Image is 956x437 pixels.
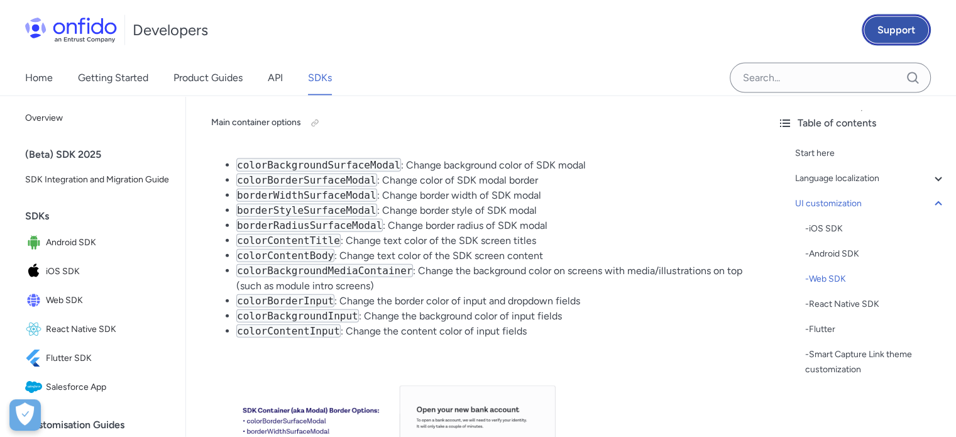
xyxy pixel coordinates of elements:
[236,219,383,232] code: borderRadiusSurfaceModal
[236,173,742,188] li: : Change color of SDK modal border
[236,264,413,277] code: colorBackgroundMediaContainer
[25,234,46,252] img: IconAndroid SDK
[173,60,243,96] a: Product Guides
[236,324,742,339] li: : Change the content color of input fields
[133,20,208,40] h1: Developers
[46,263,170,280] span: iOS SDK
[25,379,46,396] img: IconSalesforce App
[78,60,148,96] a: Getting Started
[805,297,946,312] div: - React Native SDK
[236,263,742,294] li: : Change the background color on screens with media/illustrations on top (such as module intro sc...
[777,116,946,131] div: Table of contents
[795,146,946,161] a: Start here
[236,204,377,217] code: borderStyleSurfaceModal
[236,294,334,307] code: colorBorderInput
[236,188,742,203] li: : Change border width of SDK modal
[25,172,170,187] span: SDK Integration and Migration Guide
[236,234,341,247] code: colorContentTitle
[46,292,170,309] span: Web SDK
[236,158,742,173] li: : Change background color of SDK modal
[25,60,53,96] a: Home
[25,263,46,280] img: IconiOS SDK
[25,321,46,338] img: IconReact Native SDK
[25,292,46,309] img: IconWeb SDK
[236,233,742,248] li: : Change text color of the SDK screen titles
[20,316,175,343] a: IconReact Native SDKReact Native SDK
[20,345,175,372] a: IconFlutter SDKFlutter SDK
[236,189,377,202] code: borderWidthSurfaceModal
[236,309,742,324] li: : Change the background color of input fields
[236,294,742,309] li: : Change the border color of input and dropdown fields
[9,399,41,431] div: Cookie Preferences
[805,246,946,262] div: - Android SDK
[236,249,334,262] code: colorContentBody
[308,60,332,96] a: SDKs
[730,63,931,93] input: Onfido search input field
[236,218,742,233] li: : Change border radius of SDK modal
[805,221,946,236] div: - iOS SDK
[46,234,170,252] span: Android SDK
[9,399,41,431] button: Open Preferences
[236,248,742,263] li: : Change text color of the SDK screen content
[862,14,931,46] a: Support
[25,204,180,229] div: SDKs
[236,309,359,323] code: colorBackgroundInput
[20,287,175,314] a: IconWeb SDKWeb SDK
[20,258,175,285] a: IconiOS SDKiOS SDK
[46,350,170,367] span: Flutter SDK
[805,347,946,377] a: -Smart Capture Link theme customization
[805,246,946,262] a: -Android SDK
[20,229,175,257] a: IconAndroid SDKAndroid SDK
[805,322,946,337] a: -Flutter
[25,142,180,167] div: (Beta) SDK 2025
[805,347,946,377] div: - Smart Capture Link theme customization
[795,196,946,211] a: UI customization
[805,272,946,287] div: - Web SDK
[46,321,170,338] span: React Native SDK
[20,106,175,131] a: Overview
[268,60,283,96] a: API
[236,158,401,172] code: colorBackgroundSurfaceModal
[211,113,742,133] h5: Main container options
[805,221,946,236] a: -iOS SDK
[20,167,175,192] a: SDK Integration and Migration Guide
[25,111,170,126] span: Overview
[236,203,742,218] li: : Change border style of SDK modal
[805,322,946,337] div: - Flutter
[795,171,946,186] a: Language localization
[236,174,377,187] code: colorBorderSurfaceModal
[805,297,946,312] a: -React Native SDK
[25,350,46,367] img: IconFlutter SDK
[236,324,341,338] code: colorContentInput
[20,373,175,401] a: IconSalesforce AppSalesforce App
[805,272,946,287] a: -Web SDK
[25,18,117,43] img: Onfido Logo
[46,379,170,396] span: Salesforce App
